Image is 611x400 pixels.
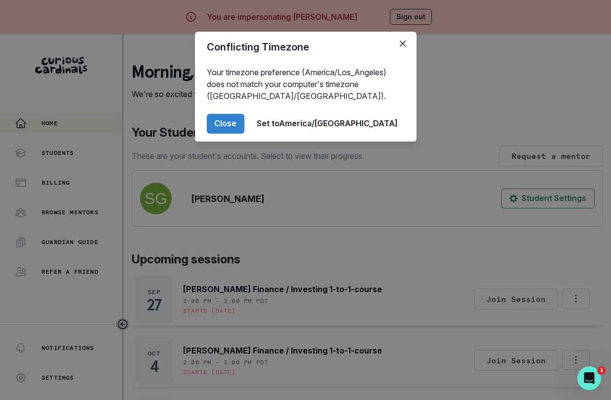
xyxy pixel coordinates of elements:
div: Your timezone preference (America/Los_Angeles) does not match your computer's timezone ([GEOGRAPH... [195,62,417,106]
iframe: Intercom live chat [577,366,601,390]
header: Conflicting Timezone [195,32,417,62]
button: Close [207,114,244,134]
button: Close [395,36,411,51]
span: 1 [598,366,606,374]
button: Set toAmerica/[GEOGRAPHIC_DATA] [250,114,405,134]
